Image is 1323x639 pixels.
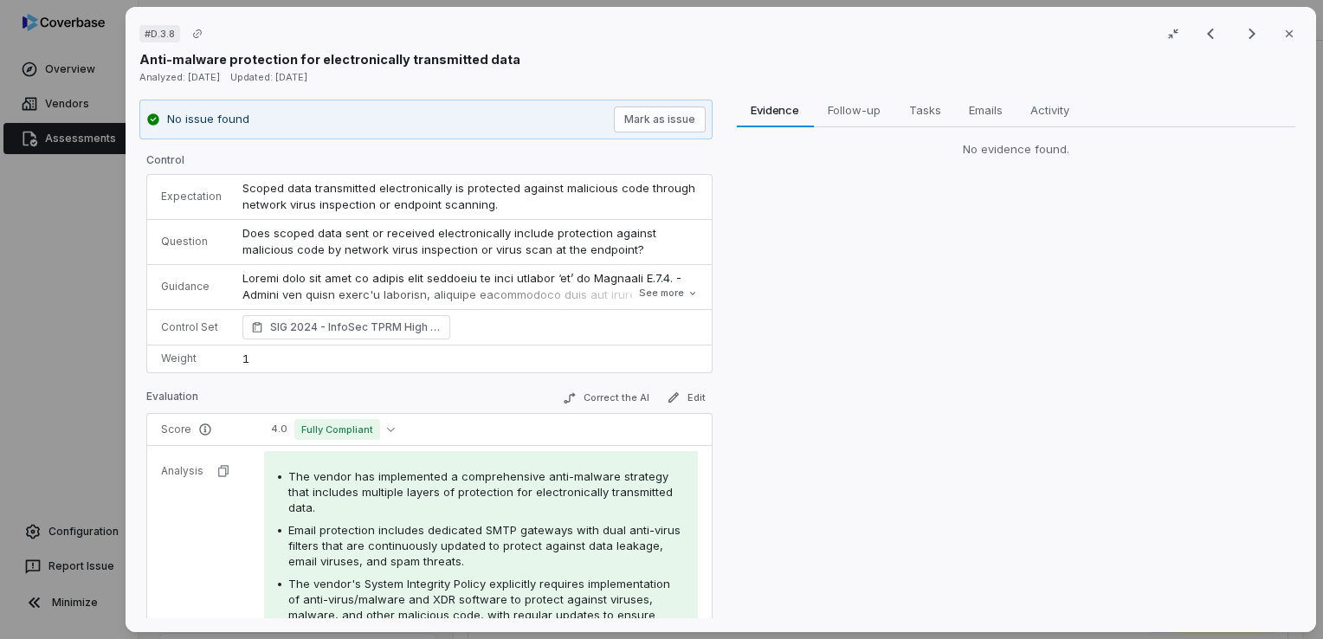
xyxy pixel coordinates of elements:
span: Fully Compliant [294,419,380,440]
p: Expectation [161,190,222,203]
span: Analyzed: [DATE] [139,71,220,83]
button: 4.0Fully Compliant [264,419,402,440]
span: Evidence [744,99,806,121]
p: Evaluation [146,390,198,410]
span: The vendor has implemented a comprehensive anti-malware strategy that includes multiple layers of... [288,469,673,514]
p: Anti-malware protection for electronically transmitted data [139,50,520,68]
span: Email protection includes dedicated SMTP gateways with dual anti-virus filters that are continuou... [288,523,681,568]
span: Scoped data transmitted electronically is protected against malicious code through network virus ... [242,181,699,212]
button: Mark as issue [613,106,705,132]
span: Activity [1023,99,1075,121]
button: Edit [659,387,712,408]
button: Previous result [1193,23,1228,44]
p: Weight [161,352,222,365]
span: 1 [242,352,249,365]
span: # D.3.8 [145,27,175,41]
span: Follow-up [821,99,887,121]
button: Correct the AI [555,388,655,409]
button: See more [633,278,702,309]
span: SIG 2024 - InfoSec TPRM High Framework [270,319,442,336]
p: Guidance [161,280,222,294]
p: No issue found [167,111,249,128]
button: Next result [1235,23,1269,44]
p: Loremi dolo sit amet co adipis elit seddoeiu te inci utlabor ‘et’ do Magnaali E.7.4. - Admini ven... [242,270,698,507]
p: Question [161,235,222,248]
p: Score [161,423,243,436]
p: Analysis [161,464,203,478]
div: No evidence found. [736,141,1295,158]
p: Control Set [161,320,222,334]
span: Emails [961,99,1009,121]
button: Copy link [182,18,213,49]
p: Control [146,153,713,174]
span: Updated: [DATE] [230,71,307,83]
span: Tasks [901,99,947,121]
span: Does scoped data sent or received electronically include protection against malicious code by net... [242,226,660,257]
span: The vendor's System Integrity Policy explicitly requires implementation of anti-virus/malware and... [288,577,670,637]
